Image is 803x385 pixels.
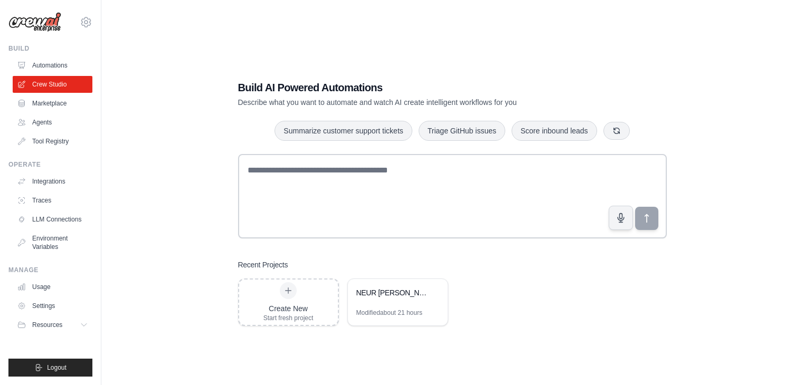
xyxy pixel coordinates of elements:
button: Get new suggestions [603,122,630,140]
a: Environment Variables [13,230,92,255]
span: Logout [47,363,67,372]
h1: Build AI Powered Automations [238,80,593,95]
a: Traces [13,192,92,209]
p: Describe what you want to automate and watch AI create intelligent workflows for you [238,97,593,108]
button: Click to speak your automation idea [609,206,633,230]
div: Manage [8,266,92,274]
a: Marketplace [13,95,92,112]
div: Create New [263,303,314,314]
a: Integrations [13,173,92,190]
button: Summarize customer support tickets [275,121,412,141]
h3: Recent Projects [238,259,288,270]
span: Resources [32,321,62,329]
a: Usage [13,278,92,295]
img: Logo [8,12,61,32]
button: Resources [13,316,92,333]
div: NEUR [PERSON_NAME] Pro Retell AI Outreach System [356,287,429,298]
button: Logout [8,359,92,377]
a: Settings [13,297,92,314]
a: Automations [13,57,92,74]
div: Operate [8,160,92,169]
div: Modified about 21 hours [356,309,422,317]
a: Crew Studio [13,76,92,93]
button: Score inbound leads [512,121,597,141]
a: Agents [13,114,92,131]
div: Build [8,44,92,53]
button: Triage GitHub issues [419,121,505,141]
div: Start fresh project [263,314,314,322]
a: LLM Connections [13,211,92,228]
a: Tool Registry [13,133,92,150]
